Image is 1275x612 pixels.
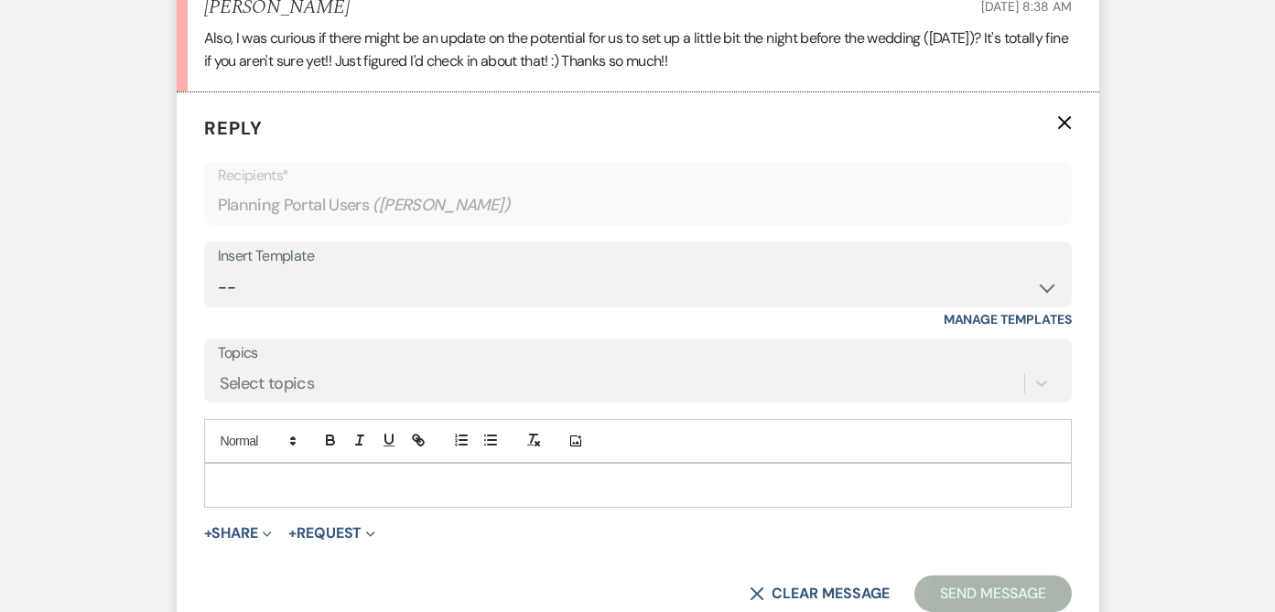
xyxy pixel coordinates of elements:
[204,526,273,541] button: Share
[750,586,889,601] button: Clear message
[914,575,1071,612] button: Send Message
[218,164,1058,188] p: Recipients*
[204,526,212,541] span: +
[204,116,263,140] span: Reply
[373,193,510,218] span: ( [PERSON_NAME] )
[218,340,1058,367] label: Topics
[218,243,1058,270] div: Insert Template
[944,311,1072,327] a: Manage Templates
[288,526,375,541] button: Request
[220,371,315,396] div: Select topics
[204,27,1072,73] p: Also, I was curious if there might be an update on the potential for us to set up a little bit th...
[218,188,1058,223] div: Planning Portal Users
[288,526,297,541] span: +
